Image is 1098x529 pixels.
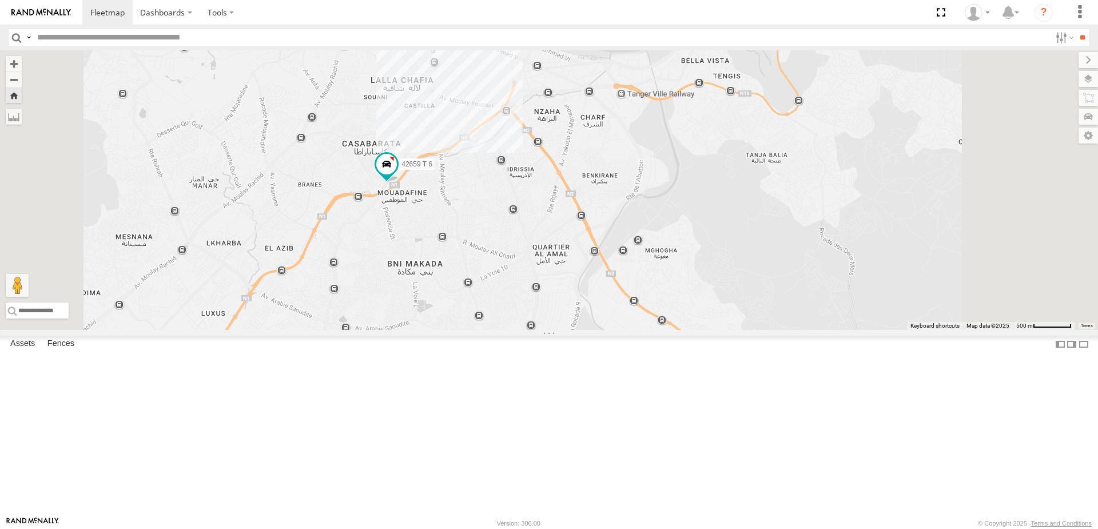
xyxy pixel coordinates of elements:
a: Terms (opens in new tab) [1081,324,1093,328]
button: Map Scale: 500 m per 64 pixels [1013,322,1075,330]
label: Hide Summary Table [1078,336,1089,352]
label: Search Filter Options [1051,29,1076,46]
img: rand-logo.svg [11,9,71,17]
div: Version: 306.00 [497,520,540,527]
label: Dock Summary Table to the Right [1066,336,1077,352]
div: Branch Tanger [961,4,994,21]
div: © Copyright 2025 - [978,520,1092,527]
span: Map data ©2025 [966,323,1009,329]
button: Drag Pegman onto the map to open Street View [6,274,29,297]
label: Measure [6,109,22,125]
label: Search Query [24,29,33,46]
button: Zoom in [6,56,22,71]
label: Map Settings [1079,128,1098,144]
label: Fences [42,336,80,352]
label: Assets [5,336,41,352]
i: ? [1035,3,1053,22]
a: Terms and Conditions [1031,520,1092,527]
span: 42659 T 6 [401,160,432,168]
button: Keyboard shortcuts [910,322,960,330]
span: 500 m [1016,323,1033,329]
label: Dock Summary Table to the Left [1055,336,1066,352]
a: Visit our Website [6,518,59,529]
button: Zoom Home [6,87,22,103]
button: Zoom out [6,71,22,87]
